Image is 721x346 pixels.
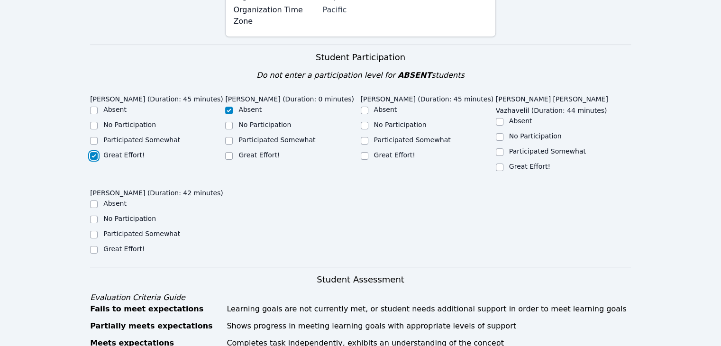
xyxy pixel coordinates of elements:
[374,151,415,159] label: Great Effort!
[90,184,223,199] legend: [PERSON_NAME] (Duration: 42 minutes)
[103,151,145,159] label: Great Effort!
[374,121,427,128] label: No Participation
[103,136,180,144] label: Participated Somewhat
[103,200,127,207] label: Absent
[103,245,145,253] label: Great Effort!
[238,106,262,113] label: Absent
[227,303,631,315] div: Learning goals are not currently met, or student needs additional support in order to meet learni...
[90,292,631,303] div: Evaluation Criteria Guide
[225,91,354,105] legend: [PERSON_NAME] (Duration: 0 minutes)
[90,273,631,286] h3: Student Assessment
[374,106,397,113] label: Absent
[398,71,431,80] span: ABSENT
[90,70,631,81] div: Do not enter a participation level for students
[509,117,532,125] label: Absent
[509,147,586,155] label: Participated Somewhat
[90,51,631,64] h3: Student Participation
[90,320,221,332] div: Partially meets expectations
[509,163,550,170] label: Great Effort!
[361,91,494,105] legend: [PERSON_NAME] (Duration: 45 minutes)
[509,132,562,140] label: No Participation
[103,106,127,113] label: Absent
[238,151,280,159] label: Great Effort!
[103,215,156,222] label: No Participation
[496,91,631,116] legend: [PERSON_NAME] [PERSON_NAME] Vazhavelil (Duration: 44 minutes)
[238,136,315,144] label: Participated Somewhat
[233,4,317,27] label: Organization Time Zone
[90,303,221,315] div: Fails to meet expectations
[227,320,631,332] div: Shows progress in meeting learning goals with appropriate levels of support
[374,136,451,144] label: Participated Somewhat
[90,91,223,105] legend: [PERSON_NAME] (Duration: 45 minutes)
[238,121,291,128] label: No Participation
[103,230,180,237] label: Participated Somewhat
[322,4,487,16] div: Pacific
[103,121,156,128] label: No Participation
